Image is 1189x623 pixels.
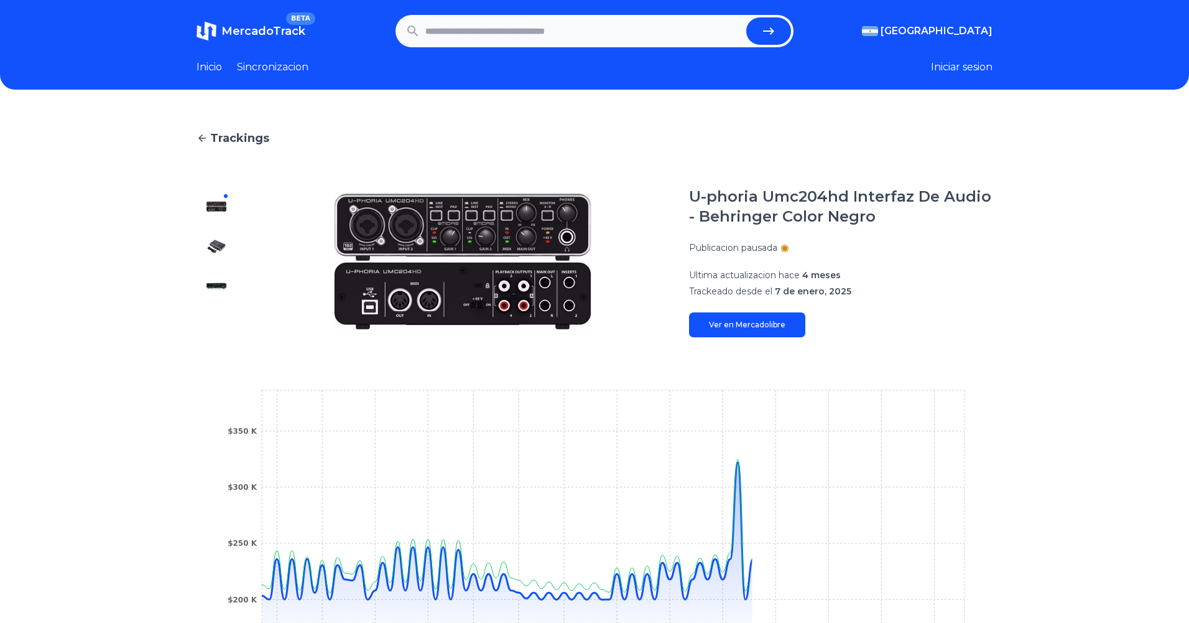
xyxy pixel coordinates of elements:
img: U-phoria Umc204hd Interfaz De Audio - Behringer Color Negro [206,237,226,256]
span: 7 de enero, 2025 [775,286,851,297]
p: Publicacion pausada [689,241,777,254]
img: MercadoTrack [197,21,216,41]
tspan: $350 K [228,427,257,436]
a: MercadoTrackBETA [197,21,305,41]
span: BETA [286,12,315,25]
tspan: $300 K [228,483,257,492]
span: MercadoTrack [221,24,305,38]
span: Trackeado desde el [689,286,772,297]
a: Sincronizacion [237,60,308,75]
a: Ver en Mercadolibre [689,312,805,337]
span: [GEOGRAPHIC_DATA] [881,24,992,39]
button: [GEOGRAPHIC_DATA] [862,24,992,39]
img: Argentina [862,26,878,36]
tspan: $200 K [228,596,257,604]
img: U-phoria Umc204hd Interfaz De Audio - Behringer Color Negro [261,187,664,337]
a: Inicio [197,60,222,75]
a: Trackings [197,129,992,147]
span: Trackings [210,129,269,147]
span: Ultima actualizacion hace [689,269,800,281]
span: 4 meses [802,269,841,281]
tspan: $250 K [228,539,257,548]
button: Iniciar sesion [931,60,992,75]
img: U-phoria Umc204hd Interfaz De Audio - Behringer Color Negro [206,276,226,296]
h1: U-phoria Umc204hd Interfaz De Audio - Behringer Color Negro [689,187,992,227]
img: U-phoria Umc204hd Interfaz De Audio - Behringer Color Negro [206,197,226,217]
